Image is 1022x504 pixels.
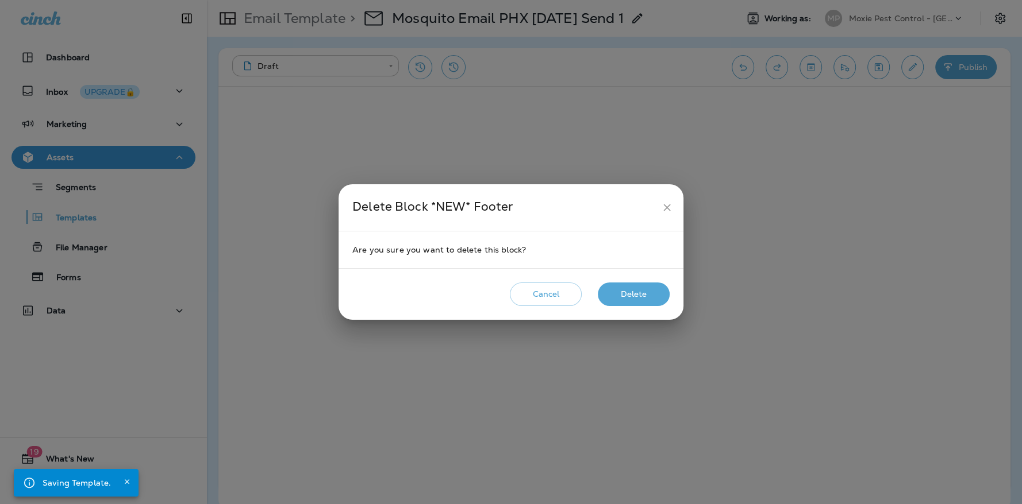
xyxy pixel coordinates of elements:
button: Close [120,475,134,489]
span: Are you sure you want to delete this block? [352,245,670,254]
div: Saving Template. [43,472,111,493]
button: Delete [598,282,670,306]
button: close [656,197,678,218]
div: Delete Block *NEW* Footer [352,197,656,218]
button: Cancel [510,282,582,306]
